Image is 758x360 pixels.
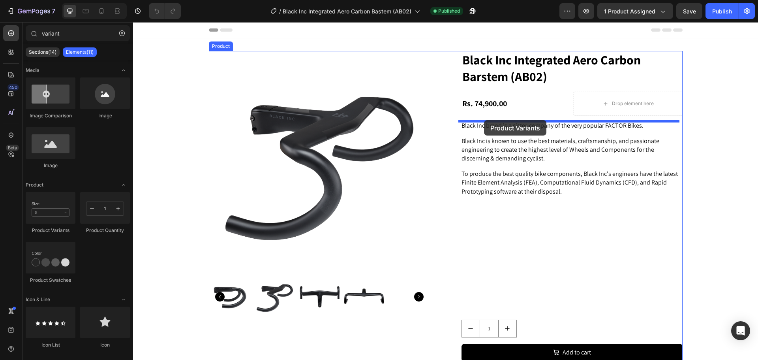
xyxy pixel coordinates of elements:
[283,7,411,15] span: Black Inc Integrated Aero Carbon Bastem (AB02)
[117,293,130,306] span: Toggle open
[26,296,50,303] span: Icon & Line
[8,84,19,90] div: 450
[26,341,75,349] div: Icon List
[597,3,673,19] button: 1 product assigned
[117,179,130,191] span: Toggle open
[26,162,75,169] div: Image
[26,67,39,74] span: Media
[26,277,75,284] div: Product Swatches
[149,3,181,19] div: Undo/Redo
[279,7,281,15] span: /
[133,22,758,360] iframe: Design area
[26,112,75,119] div: Image Comparison
[66,49,94,55] p: Elements(11)
[26,25,130,41] input: Search Sections & Elements
[117,64,130,77] span: Toggle open
[80,227,130,234] div: Product Quantity
[52,6,55,16] p: 7
[80,112,130,119] div: Image
[6,145,19,151] div: Beta
[676,3,702,19] button: Save
[712,7,732,15] div: Publish
[705,3,739,19] button: Publish
[438,8,460,15] span: Published
[683,8,696,15] span: Save
[29,49,56,55] p: Sections(14)
[80,341,130,349] div: Icon
[26,227,75,234] div: Product Variants
[3,3,59,19] button: 7
[604,7,655,15] span: 1 product assigned
[26,181,43,188] span: Product
[731,321,750,340] div: Open Intercom Messenger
